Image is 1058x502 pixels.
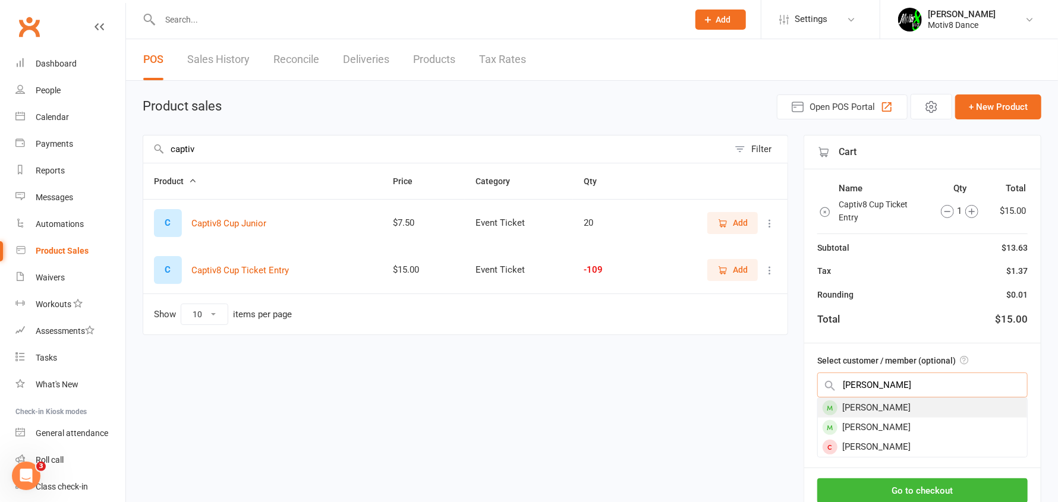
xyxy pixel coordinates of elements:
a: Sales History [187,39,250,80]
button: Category [476,174,523,188]
div: items per page [233,310,292,320]
a: Payments [15,131,125,157]
div: [PERSON_NAME] [818,418,1027,437]
div: Payments [36,139,73,149]
div: [PERSON_NAME] [928,9,996,20]
span: 3 [36,462,46,471]
span: Settings [795,6,827,33]
input: Search... [156,11,680,28]
a: Class kiosk mode [15,473,125,500]
div: Filter [751,142,772,156]
div: $1.37 [1006,264,1028,277]
div: Subtotal [817,241,849,254]
div: $7.50 [393,218,454,228]
button: Qty [584,174,610,188]
div: General attendance [36,428,108,438]
h1: Product sales [143,99,222,113]
a: POS [143,39,163,80]
label: Select customer / member (optional) [817,354,968,367]
span: Category [476,176,523,186]
div: People [36,86,61,95]
a: Products [413,39,455,80]
a: Product Sales [15,238,125,264]
span: Add [733,216,748,229]
th: Total [992,181,1026,196]
a: Reconcile [273,39,319,80]
a: Messages [15,184,125,211]
a: Roll call [15,447,125,473]
span: Product [154,176,197,186]
span: Add [733,263,748,276]
div: Rounding [817,288,854,301]
button: Captiv8 Cup Ticket Entry [191,263,289,277]
a: Reports [15,157,125,184]
a: Tax Rates [479,39,526,80]
div: Messages [36,192,73,202]
th: Qty [930,181,991,196]
div: $0.01 [1006,288,1028,301]
div: Dashboard [36,59,77,68]
div: 1 [931,204,988,218]
input: Search products by name, or scan product code [143,135,729,163]
div: Workouts [36,299,71,309]
div: Automations [36,219,84,229]
th: Name [839,181,929,196]
div: Tax [817,264,831,277]
div: Assessments [36,326,95,336]
a: Assessments [15,318,125,345]
td: Captiv8 Cup Ticket Entry [839,197,929,225]
div: -109 [584,265,635,275]
a: Automations [15,211,125,238]
a: Dashboard [15,50,125,77]
a: People [15,77,125,104]
div: Total [817,311,840,327]
a: What's New [15,371,125,398]
div: Event Ticket [476,265,562,275]
button: Product [154,174,197,188]
button: Add [707,259,758,280]
a: Tasks [15,345,125,371]
span: Open POS Portal [810,100,875,114]
button: Add [695,10,746,30]
a: Waivers [15,264,125,291]
iframe: Intercom live chat [12,462,40,490]
a: Workouts [15,291,125,318]
a: Clubworx [14,12,44,42]
img: thumb_image1679272194.png [898,8,922,31]
div: Motiv8 Dance [928,20,996,30]
div: Roll call [36,455,64,465]
div: Product Sales [36,246,89,255]
div: Tasks [36,353,57,362]
div: [PERSON_NAME] [818,398,1027,418]
div: [PERSON_NAME] [818,437,1027,457]
div: Calendar [36,112,69,122]
button: Filter [729,135,788,163]
div: Cart [804,135,1041,169]
td: $15.00 [992,197,1026,225]
div: $15.00 [995,311,1028,327]
a: Calendar [15,104,125,131]
span: Price [393,176,426,186]
span: Qty [584,176,610,186]
button: Captiv8 Cup Junior [191,216,266,231]
div: Show [154,304,292,325]
div: $13.63 [1002,241,1028,254]
button: Add [707,212,758,233]
input: Search by name or scan member number [817,372,1028,397]
button: Price [393,174,426,188]
div: 20 [584,218,635,228]
div: Event Ticket [476,218,562,228]
a: Deliveries [343,39,389,80]
div: Class check-in [36,482,88,491]
span: Add [716,15,731,24]
div: What's New [36,380,78,389]
a: General attendance kiosk mode [15,420,125,447]
div: Set product image [154,209,182,237]
div: $15.00 [393,265,454,275]
div: Reports [36,166,65,175]
div: Waivers [36,273,65,282]
button: + New Product [955,94,1041,119]
button: Open POS Portal [777,94,908,119]
div: Set product image [154,256,182,284]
